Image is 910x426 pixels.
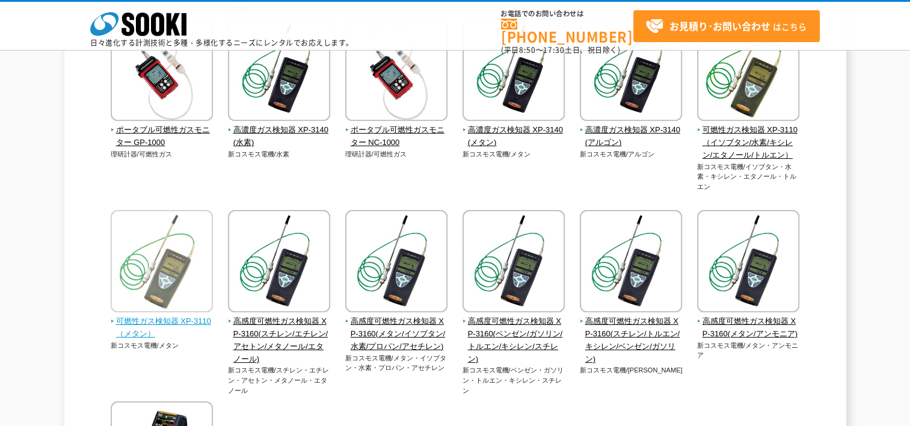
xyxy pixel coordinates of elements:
[345,124,448,149] span: ポータブル可燃性ガスモニター NC-1000
[345,315,448,353] span: 高感度可燃性ガス検知器 XP-3160(メタン/イソブタン/水素/プロパン/アセチレン)
[345,210,447,315] img: 高感度可燃性ガス検知器 XP-3160(メタン/イソブタン/水素/プロパン/アセチレン)
[90,39,354,46] p: 日々進化する計測技術と多種・多様化するニーズにレンタルでお応えします。
[697,113,800,161] a: 可燃性ガス検知器 XP-3110（イソブタン/水素/キシレン/エタノール/トルエン）
[580,304,683,365] a: 高感度可燃性ガス検知器 XP-3160(スチレン/トルエン/キシレン/ベンゼン/ガソリン)
[697,304,800,340] a: 高感度可燃性ガス検知器 XP-3160(メタン/アンモニア)
[228,149,331,159] p: 新コスモス電機/水素
[345,353,448,373] p: 新コスモス電機/メタン・イソブタン・水素・プロパン・アセチレン
[645,17,807,35] span: はこちら
[580,210,682,315] img: 高感度可燃性ガス検知器 XP-3160(スチレン/トルエン/キシレン/ベンゼン/ガソリン)
[669,19,770,33] strong: お見積り･お問い合わせ
[463,124,565,149] span: 高濃度ガス検知器 XP-3140(メタン)
[543,45,565,55] span: 17:30
[697,162,800,192] p: 新コスモス電機/イソブタン・水素・キシレン・エタノール・トルエン
[633,10,820,42] a: お見積り･お問い合わせはこちら
[228,304,331,365] a: 高感度可燃性ガス検知器 XP-3160(スチレン/エチレン/アセトン/メタノール/エタノール)
[580,149,683,159] p: 新コスモス電機/アルゴン
[697,210,799,315] img: 高感度可燃性ガス検知器 XP-3160(メタン/アンモニア)
[463,210,565,315] img: 高感度可燃性ガス検知器 XP-3160(ベンゼン/ガソリン/トルエン/キシレン/スチレン)
[463,149,565,159] p: 新コスモス電機/メタン
[463,315,565,365] span: 高感度可燃性ガス検知器 XP-3160(ベンゼン/ガソリン/トルエン/キシレン/スチレン)
[463,304,565,365] a: 高感度可燃性ガス検知器 XP-3160(ベンゼン/ガソリン/トルエン/キシレン/スチレン)
[228,19,330,124] img: 高濃度ガス検知器 XP-3140(水素)
[228,210,330,315] img: 高感度可燃性ガス検知器 XP-3160(スチレン/エチレン/アセトン/メタノール/エタノール)
[580,365,683,375] p: 新コスモス電機/[PERSON_NAME]
[697,124,800,161] span: 可燃性ガス検知器 XP-3110（イソブタン/水素/キシレン/エタノール/トルエン）
[111,341,214,351] p: 新コスモス電機/メタン
[580,124,683,149] span: 高濃度ガス検知器 XP-3140(アルゴン)
[111,149,214,159] p: 理研計器/可燃性ガス
[519,45,536,55] span: 8:50
[111,315,214,341] span: 可燃性ガス検知器 XP-3110（メタン）
[580,315,683,365] span: 高感度可燃性ガス検知器 XP-3160(スチレン/トルエン/キシレン/ベンゼン/ガソリン)
[111,19,213,124] img: ポータブル可燃性ガスモニター GP-1000
[111,210,213,315] img: 可燃性ガス検知器 XP-3110（メタン）
[228,365,331,395] p: 新コスモス電機/スチレン・エチレン・アセトン・メタノール・エタノール
[111,113,214,149] a: ポータブル可燃性ガスモニター GP-1000
[580,19,682,124] img: 高濃度ガス検知器 XP-3140(アルゴン)
[501,10,633,17] span: お電話でのお問い合わせは
[501,19,633,43] a: [PHONE_NUMBER]
[463,365,565,395] p: 新コスモス電機/ベンゼン・ガソリン・トルエン・キシレン・スチレン
[501,45,620,55] span: (平日 ～ 土日、祝日除く)
[463,19,565,124] img: 高濃度ガス検知器 XP-3140(メタン)
[228,113,331,149] a: 高濃度ガス検知器 XP-3140(水素)
[111,304,214,340] a: 可燃性ガス検知器 XP-3110（メタン）
[697,341,800,360] p: 新コスモス電機/メタン・アンモニア
[345,19,447,124] img: ポータブル可燃性ガスモニター NC-1000
[580,113,683,149] a: 高濃度ガス検知器 XP-3140(アルゴン)
[345,304,448,353] a: 高感度可燃性ガス検知器 XP-3160(メタン/イソブタン/水素/プロパン/アセチレン)
[697,19,799,124] img: 可燃性ガス検知器 XP-3110（イソブタン/水素/キシレン/エタノール/トルエン）
[697,315,800,341] span: 高感度可燃性ガス検知器 XP-3160(メタン/アンモニア)
[345,149,448,159] p: 理研計器/可燃性ガス
[111,124,214,149] span: ポータブル可燃性ガスモニター GP-1000
[228,315,331,365] span: 高感度可燃性ガス検知器 XP-3160(スチレン/エチレン/アセトン/メタノール/エタノール)
[345,113,448,149] a: ポータブル可燃性ガスモニター NC-1000
[228,124,331,149] span: 高濃度ガス検知器 XP-3140(水素)
[463,113,565,149] a: 高濃度ガス検知器 XP-3140(メタン)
